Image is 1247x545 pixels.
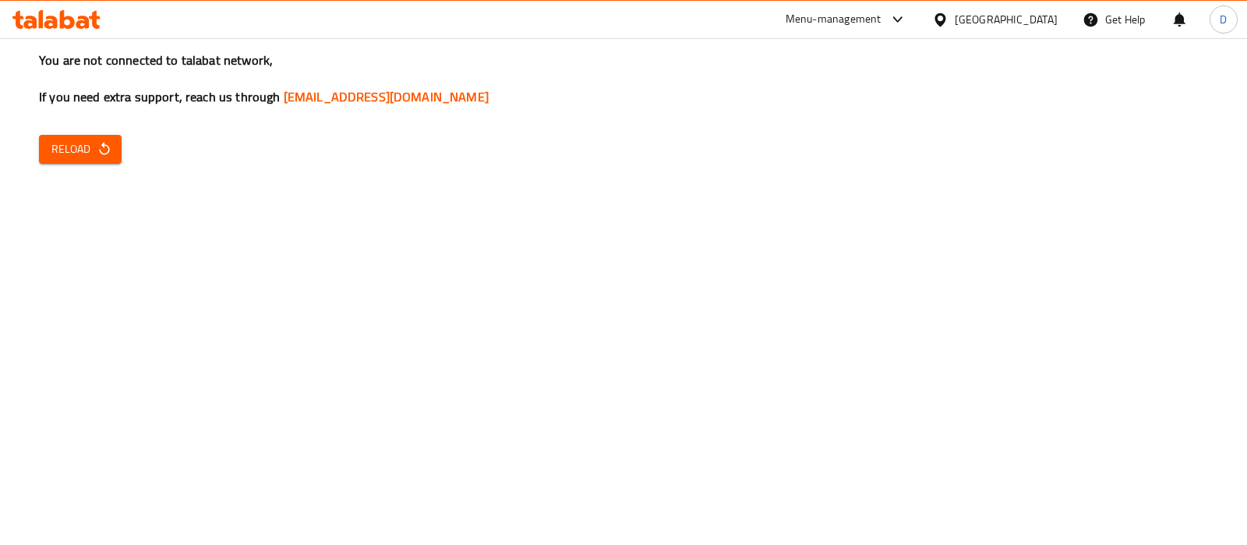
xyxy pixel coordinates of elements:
button: Reload [39,135,122,164]
div: Menu-management [786,10,881,29]
h3: You are not connected to talabat network, If you need extra support, reach us through [39,51,1208,106]
div: [GEOGRAPHIC_DATA] [955,11,1058,28]
span: Reload [51,140,109,159]
span: D [1220,11,1227,28]
a: [EMAIL_ADDRESS][DOMAIN_NAME] [284,85,489,108]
